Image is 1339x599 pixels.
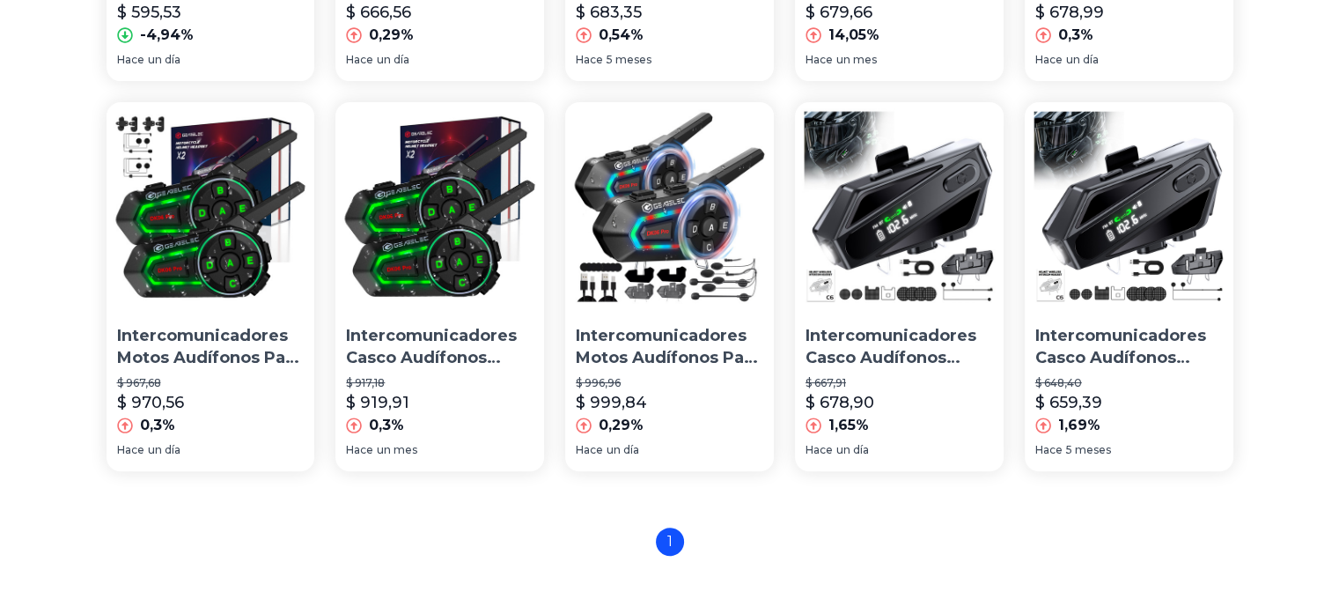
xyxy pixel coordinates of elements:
[369,25,414,46] p: 0,29%
[346,390,409,415] p: $ 919,91
[576,376,763,390] p: $ 996,96
[836,53,877,67] span: un mes
[1025,102,1233,311] img: Intercomunicadores Casco Audífonos Bluetooth Para Moto 2pcs LOKOOY BT-03
[107,102,315,470] a: Intercomunicadores Motos Audífonos Para Casco Bluetooth 2pcsIntercomunicadores Motos Audífonos Pa...
[346,443,373,457] span: Hace
[1035,376,1223,390] p: $ 648,40
[335,102,544,311] img: Intercomunicadores Casco Audífonos Bluetooth Para Moto 2pcs Gearelec Dk06 Con Radio Fm
[117,53,144,67] span: Hace
[1025,102,1233,470] a: Intercomunicadores Casco Audífonos Bluetooth Para Moto 2pcs LOKOOY BT-03Intercomunicadores Casco ...
[806,443,833,457] span: Hace
[806,376,993,390] p: $ 667,91
[576,325,763,369] p: Intercomunicadores Motos Audífonos Para Casco Bluetooth 2pcs
[1035,443,1063,457] span: Hace
[565,102,774,311] img: Intercomunicadores Motos Audífonos Para Casco Bluetooth 2pcs
[836,443,869,457] span: un día
[599,415,644,436] p: 0,29%
[565,102,774,470] a: Intercomunicadores Motos Audífonos Para Casco Bluetooth 2pcsIntercomunicadores Motos Audífonos Pa...
[795,102,1004,311] img: Intercomunicadores Casco Audífonos Bluetooth Para Moto 2pcs
[1066,443,1111,457] span: 5 meses
[1035,390,1102,415] p: $ 659,39
[148,443,180,457] span: un día
[795,102,1004,470] a: Intercomunicadores Casco Audífonos Bluetooth Para Moto 2pcsIntercomunicadores Casco Audífonos Blu...
[806,390,874,415] p: $ 678,90
[806,53,833,67] span: Hace
[335,102,544,470] a: Intercomunicadores Casco Audífonos Bluetooth Para Moto 2pcs Gearelec Dk06 Con Radio FmIntercomuni...
[117,443,144,457] span: Hace
[107,102,315,311] img: Intercomunicadores Motos Audífonos Para Casco Bluetooth 2pcs
[369,415,404,436] p: 0,3%
[576,443,603,457] span: Hace
[1058,415,1100,436] p: 1,69%
[1035,325,1223,369] p: Intercomunicadores Casco Audífonos Bluetooth Para Moto 2pcs LOKOOY BT-03
[1035,53,1063,67] span: Hace
[140,25,194,46] p: -4,94%
[346,376,533,390] p: $ 917,18
[828,25,879,46] p: 14,05%
[117,390,184,415] p: $ 970,56
[346,325,533,369] p: Intercomunicadores Casco Audífonos Bluetooth Para Moto 2pcs Gearelec Dk06 Con Radio Fm
[607,53,651,67] span: 5 meses
[377,443,417,457] span: un mes
[117,376,305,390] p: $ 967,68
[576,53,603,67] span: Hace
[576,390,647,415] p: $ 999,84
[1058,25,1093,46] p: 0,3%
[607,443,639,457] span: un día
[148,53,180,67] span: un día
[346,53,373,67] span: Hace
[140,415,175,436] p: 0,3%
[599,25,644,46] p: 0,54%
[806,325,993,369] p: Intercomunicadores Casco Audífonos Bluetooth Para Moto 2pcs
[828,415,869,436] p: 1,65%
[377,53,409,67] span: un día
[1066,53,1099,67] span: un día
[117,325,305,369] p: Intercomunicadores Motos Audífonos Para Casco Bluetooth 2pcs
